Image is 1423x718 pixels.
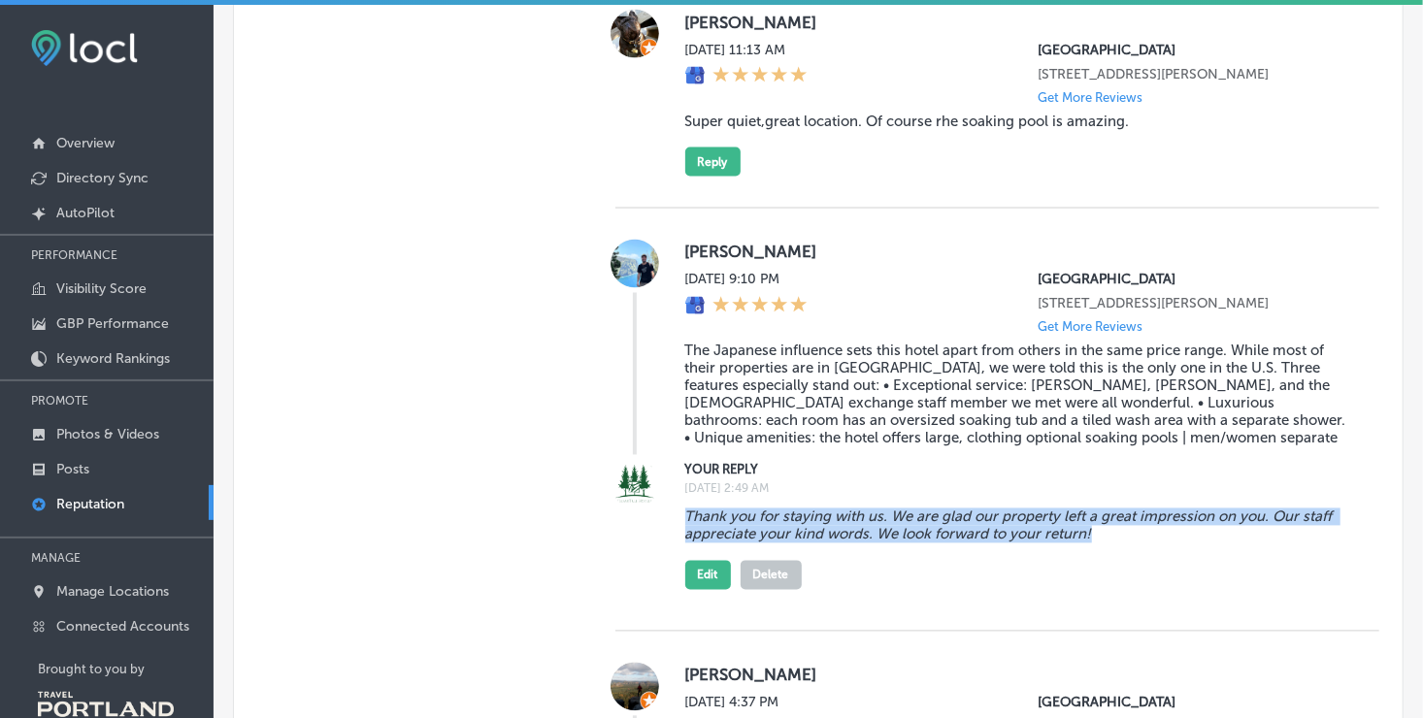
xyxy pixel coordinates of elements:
[685,13,1348,32] label: [PERSON_NAME]
[685,343,1348,447] blockquote: The Japanese influence sets this hotel apart from others in the same price range. While most of t...
[611,460,659,508] img: Image
[56,205,115,221] p: AutoPilot
[56,618,189,635] p: Connected Accounts
[1038,90,1142,105] p: Get More Reviews
[685,272,808,288] label: [DATE] 9:10 PM
[1038,320,1142,335] p: Get More Reviews
[685,561,731,590] button: Edit
[1038,296,1348,312] p: 4901 NE Five Oaks Dr
[712,66,808,87] div: 5 Stars
[1038,695,1348,711] p: Cedartree Hotel
[685,508,1348,543] blockquote: Thank you for staying with us. We are glad our property left a great impression on you. Our staff...
[38,692,174,717] img: Travel Portland
[1038,42,1348,58] p: Cedartree Hotel
[685,463,1348,477] label: YOUR REPLY
[56,135,115,151] p: Overview
[1038,66,1348,82] p: 4901 NE Five Oaks Dr
[56,350,170,367] p: Keyword Rankings
[685,482,1348,496] label: [DATE] 2:49 AM
[712,296,808,317] div: 5 Stars
[38,662,214,676] p: Brought to you by
[685,147,741,177] button: Reply
[685,666,1348,685] label: [PERSON_NAME]
[56,170,149,186] p: Directory Sync
[685,695,808,711] label: [DATE] 4:37 PM
[56,315,169,332] p: GBP Performance
[31,30,138,66] img: fda3e92497d09a02dc62c9cd864e3231.png
[685,243,1348,262] label: [PERSON_NAME]
[685,113,1348,130] blockquote: Super quiet,great location. Of course rhe soaking pool is amazing.
[1038,272,1348,288] p: Cedartree Hotel
[741,561,802,590] button: Delete
[685,42,808,58] label: [DATE] 11:13 AM
[56,426,159,442] p: Photos & Videos
[56,461,89,477] p: Posts
[56,496,124,512] p: Reputation
[56,280,147,297] p: Visibility Score
[56,583,169,600] p: Manage Locations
